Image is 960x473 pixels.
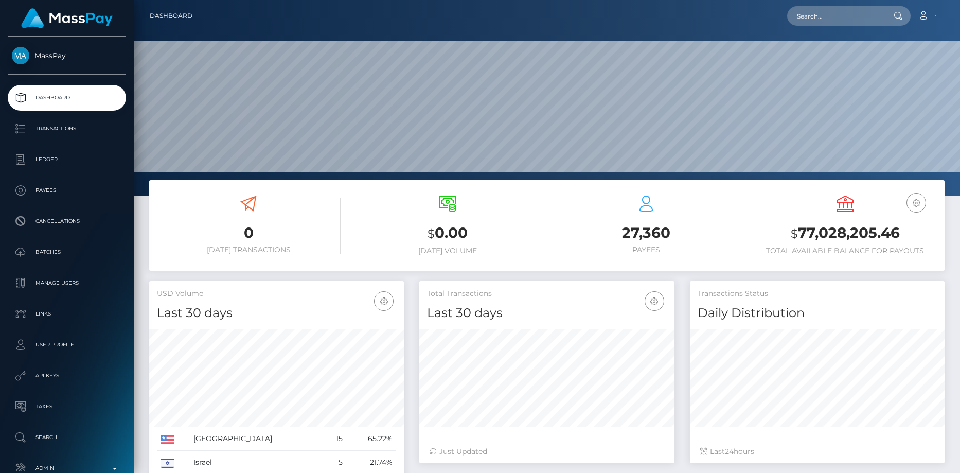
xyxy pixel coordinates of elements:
h6: Payees [555,246,738,254]
h3: 27,360 [555,223,738,243]
p: User Profile [12,337,122,353]
small: $ [791,226,798,241]
p: Search [12,430,122,445]
a: Dashboard [150,5,192,27]
td: [GEOGRAPHIC_DATA] [190,427,325,451]
h6: Total Available Balance for Payouts [754,247,937,255]
p: Links [12,306,122,322]
a: Manage Users [8,270,126,296]
input: Search... [787,6,884,26]
h5: USD Volume [157,289,396,299]
small: $ [428,226,435,241]
span: MassPay [8,51,126,60]
a: Dashboard [8,85,126,111]
p: Taxes [12,399,122,414]
a: User Profile [8,332,126,358]
a: Search [8,425,126,450]
h5: Transactions Status [698,289,937,299]
p: Transactions [12,121,122,136]
h3: 0.00 [356,223,540,244]
a: Transactions [8,116,126,142]
h4: Daily Distribution [698,304,937,322]
div: Last hours [700,446,934,457]
img: US.png [161,435,174,444]
p: Cancellations [12,214,122,229]
h4: Last 30 days [157,304,396,322]
a: Batches [8,239,126,265]
h6: [DATE] Volume [356,247,540,255]
a: Cancellations [8,208,126,234]
p: Manage Users [12,275,122,291]
a: Payees [8,178,126,203]
p: Dashboard [12,90,122,106]
a: Links [8,301,126,327]
p: Payees [12,183,122,198]
img: IL.png [161,459,174,468]
p: Batches [12,244,122,260]
p: API Keys [12,368,122,383]
h6: [DATE] Transactions [157,246,341,254]
h3: 0 [157,223,341,243]
span: 24 [725,447,734,456]
td: 15 [325,427,346,451]
div: Just Updated [430,446,664,457]
img: MassPay [12,47,29,64]
h3: 77,028,205.46 [754,223,937,244]
a: Taxes [8,394,126,419]
img: MassPay Logo [21,8,113,28]
a: Ledger [8,147,126,172]
p: Ledger [12,152,122,167]
td: 65.22% [346,427,396,451]
h5: Total Transactions [427,289,666,299]
a: API Keys [8,363,126,389]
h4: Last 30 days [427,304,666,322]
